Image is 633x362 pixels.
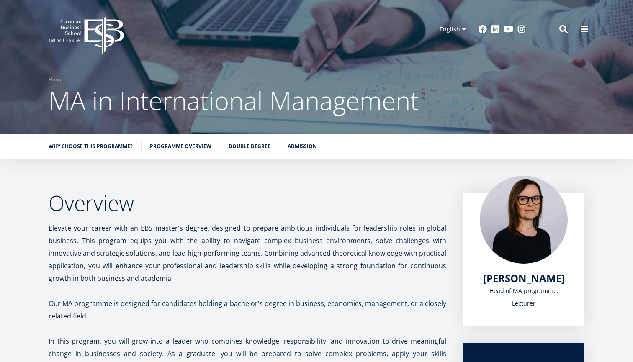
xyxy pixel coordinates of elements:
[483,271,565,285] span: [PERSON_NAME]
[288,142,317,151] a: Admission
[49,142,133,151] a: Why choose this programme?
[229,142,270,151] a: Double Degree
[49,223,446,283] span: Elevate your career with an EBS master's degree, designed to prepare ambitious individuals for le...
[483,272,565,285] a: [PERSON_NAME]
[49,297,446,322] p: Our MA programme is designed for candidates holding a bachelor's degree in business, economics, m...
[49,193,446,213] h2: Overview
[480,176,568,264] img: Piret Masso
[150,142,211,151] a: Programme overview
[504,25,513,33] a: Youtube
[517,25,526,33] a: Instagram
[49,75,63,84] a: Home
[49,83,419,118] span: MA in International Management
[491,25,499,33] a: Linkedin
[480,285,568,310] div: Head of MA programme, Lecturer
[479,25,487,33] a: Facebook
